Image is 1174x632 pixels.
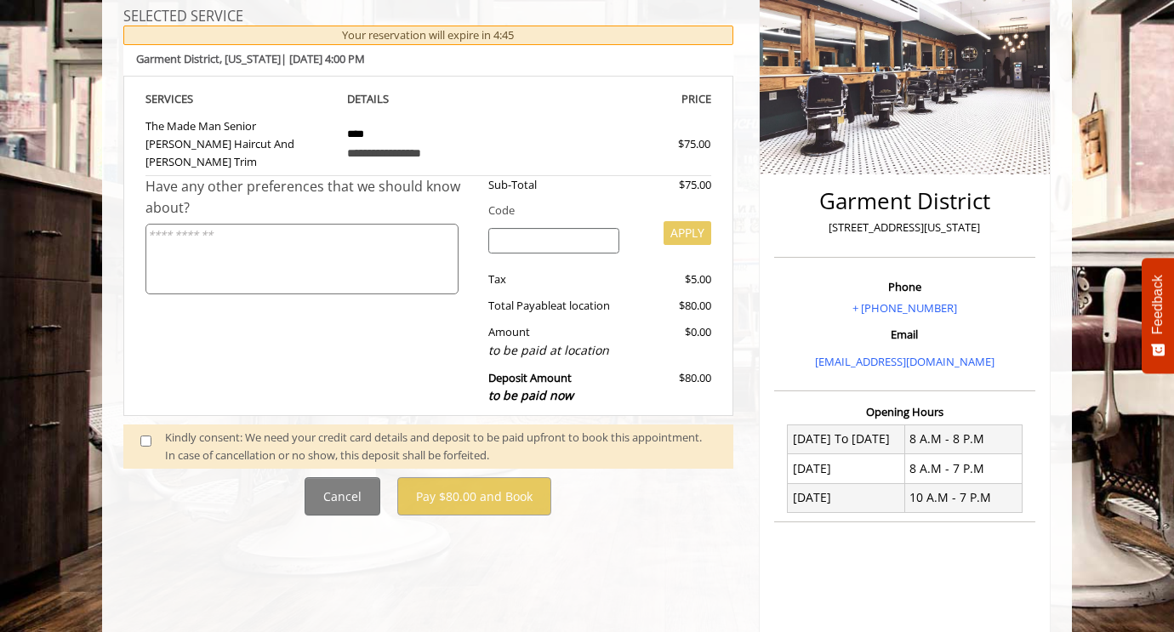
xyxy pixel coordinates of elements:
div: $75.00 [632,176,710,194]
span: Feedback [1150,275,1165,334]
div: Amount [476,323,633,360]
th: PRICE [522,89,711,109]
div: Tax [476,270,633,288]
td: 8 A.M - 8 P.M [904,424,1022,453]
th: SERVICE [145,89,334,109]
h3: Phone [778,281,1031,293]
h3: Opening Hours [774,406,1035,418]
div: $0.00 [632,323,710,360]
button: Feedback - Show survey [1142,258,1174,373]
b: Deposit Amount [488,370,573,404]
td: 8 A.M - 7 P.M [904,454,1022,483]
div: Kindly consent: We need your credit card details and deposit to be paid upfront to book this appo... [165,429,716,464]
div: to be paid at location [488,341,620,360]
div: $80.00 [632,297,710,315]
div: Your reservation will expire in 4:45 [123,26,733,45]
span: S [187,91,193,106]
h2: Garment District [778,189,1031,214]
span: to be paid now [488,387,573,403]
div: Sub-Total [476,176,633,194]
td: [DATE] To [DATE] [788,424,905,453]
a: + [PHONE_NUMBER] [852,300,957,316]
div: $5.00 [632,270,710,288]
p: [STREET_ADDRESS][US_STATE] [778,219,1031,236]
button: Pay $80.00 and Book [397,477,551,515]
td: [DATE] [788,454,905,483]
span: , [US_STATE] [219,51,281,66]
div: Code [476,202,711,219]
td: 10 A.M - 7 P.M [904,483,1022,512]
div: $75.00 [617,135,710,153]
div: $80.00 [632,369,710,406]
span: at location [556,298,610,313]
td: The Made Man Senior [PERSON_NAME] Haircut And [PERSON_NAME] Trim [145,109,334,175]
td: [DATE] [788,483,905,512]
h3: Email [778,328,1031,340]
div: Have any other preferences that we should know about? [145,176,476,219]
b: Garment District | [DATE] 4:00 PM [136,51,365,66]
button: APPLY [664,221,711,245]
th: DETAILS [334,89,523,109]
button: Cancel [305,477,380,515]
h3: SELECTED SERVICE [123,9,733,25]
a: [EMAIL_ADDRESS][DOMAIN_NAME] [815,354,994,369]
div: Total Payable [476,297,633,315]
